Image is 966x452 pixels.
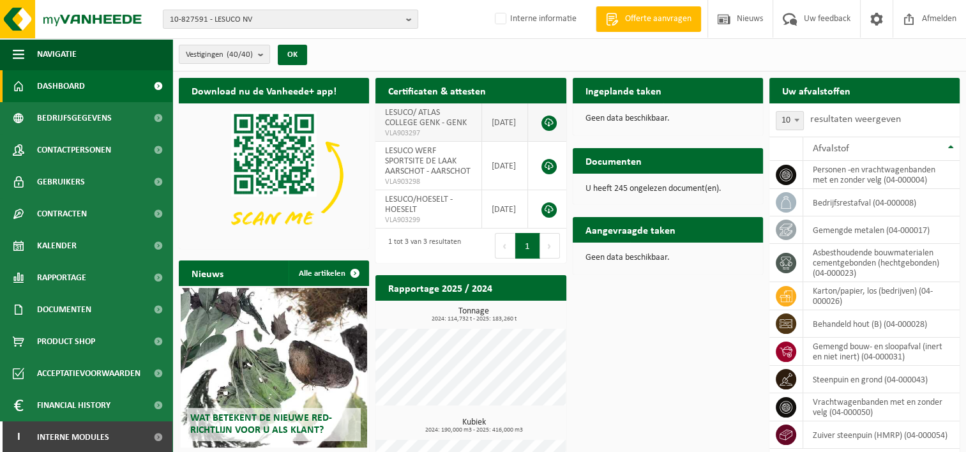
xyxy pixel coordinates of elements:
[37,294,91,326] span: Documenten
[769,78,863,103] h2: Uw afvalstoffen
[573,78,674,103] h2: Ingeplande taken
[179,45,270,64] button: Vestigingen(40/40)
[37,166,85,198] span: Gebruikers
[803,282,960,310] td: karton/papier, los (bedrijven) (04-000026)
[385,108,467,128] span: LESUCO/ ATLAS COLLEGE GENK - GENK
[482,103,528,142] td: [DATE]
[803,216,960,244] td: gemengde metalen (04-000017)
[37,326,95,358] span: Product Shop
[375,78,499,103] h2: Certificaten & attesten
[289,260,368,286] a: Alle artikelen
[482,142,528,190] td: [DATE]
[585,185,750,193] p: U heeft 245 ongelezen document(en).
[596,6,701,32] a: Offerte aanvragen
[803,393,960,421] td: vrachtwagenbanden met en zonder velg (04-000050)
[573,217,688,242] h2: Aangevraagde taken
[278,45,307,65] button: OK
[573,148,654,173] h2: Documenten
[179,78,349,103] h2: Download nu de Vanheede+ app!
[803,161,960,189] td: personen -en vrachtwagenbanden met en zonder velg (04-000004)
[181,288,367,448] a: Wat betekent de nieuwe RED-richtlijn voor u als klant?
[482,190,528,229] td: [DATE]
[227,50,253,59] count: (40/40)
[163,10,418,29] button: 10-827591 - LESUCO NV
[186,45,253,64] span: Vestigingen
[37,358,140,389] span: Acceptatievoorwaarden
[776,112,803,130] span: 10
[803,310,960,338] td: behandeld hout (B) (04-000028)
[803,421,960,449] td: zuiver steenpuin (HMRP) (04-000054)
[37,389,110,421] span: Financial History
[179,103,369,246] img: Download de VHEPlus App
[810,114,901,124] label: resultaten weergeven
[585,253,750,262] p: Geen data beschikbaar.
[37,102,112,134] span: Bedrijfsgegevens
[37,38,77,70] span: Navigatie
[37,70,85,102] span: Dashboard
[776,111,804,130] span: 10
[622,13,695,26] span: Offerte aanvragen
[37,262,86,294] span: Rapportage
[179,260,236,285] h2: Nieuws
[492,10,577,29] label: Interne informatie
[190,413,332,435] span: Wat betekent de nieuwe RED-richtlijn voor u als klant?
[385,177,472,187] span: VLA903298
[37,134,111,166] span: Contactpersonen
[385,195,453,215] span: LESUCO/HOESELT - HOESELT
[37,198,87,230] span: Contracten
[382,427,566,433] span: 2024: 190,000 m3 - 2025: 416,000 m3
[375,275,505,300] h2: Rapportage 2025 / 2024
[803,244,960,282] td: asbesthoudende bouwmaterialen cementgebonden (hechtgebonden) (04-000023)
[382,316,566,322] span: 2024: 114,732 t - 2025: 183,260 t
[803,366,960,393] td: steenpuin en grond (04-000043)
[382,307,566,322] h3: Tonnage
[495,233,515,259] button: Previous
[813,144,849,154] span: Afvalstof
[540,233,560,259] button: Next
[382,418,566,433] h3: Kubiek
[803,189,960,216] td: bedrijfsrestafval (04-000008)
[515,233,540,259] button: 1
[385,128,472,139] span: VLA903297
[170,10,401,29] span: 10-827591 - LESUCO NV
[382,232,461,260] div: 1 tot 3 van 3 resultaten
[471,300,565,326] a: Bekijk rapportage
[37,230,77,262] span: Kalender
[385,146,471,176] span: LESUCO WERF SPORTSITE DE LAAK AARSCHOT - AARSCHOT
[385,215,472,225] span: VLA903299
[585,114,750,123] p: Geen data beschikbaar.
[803,338,960,366] td: gemengd bouw- en sloopafval (inert en niet inert) (04-000031)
